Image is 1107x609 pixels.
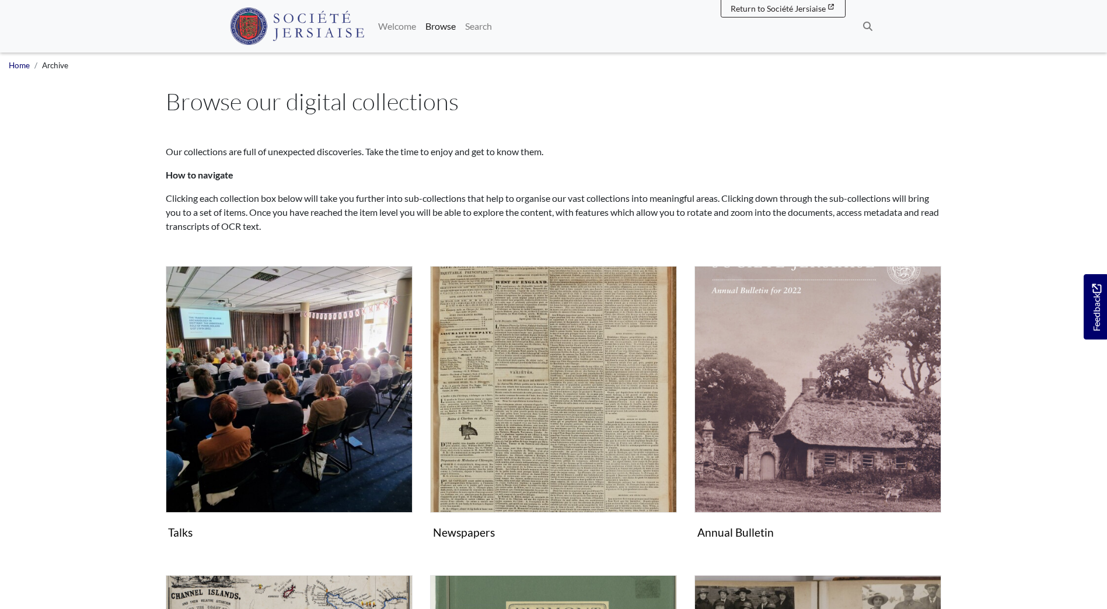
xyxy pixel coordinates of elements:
img: Talks [166,266,413,513]
img: Société Jersiaise [230,8,365,45]
div: Subcollection [686,266,950,561]
a: Home [9,61,30,70]
span: Archive [42,61,68,70]
div: Subcollection [157,266,421,561]
a: Talks Talks [166,266,413,544]
p: Clicking each collection box below will take you further into sub-collections that help to organi... [166,191,942,233]
a: Newspapers Newspapers [430,266,677,544]
p: Our collections are full of unexpected discoveries. Take the time to enjoy and get to know them. [166,145,942,159]
img: Newspapers [430,266,677,513]
strong: How to navigate [166,169,233,180]
a: Browse [421,15,460,38]
span: Return to Société Jersiaise [731,3,826,13]
span: Feedback [1089,283,1103,331]
img: Annual Bulletin [694,266,941,513]
div: Subcollection [421,266,686,561]
a: Société Jersiaise logo [230,5,365,48]
a: Welcome [373,15,421,38]
h1: Browse our digital collections [166,87,942,116]
a: Search [460,15,497,38]
a: Would you like to provide feedback? [1084,274,1107,339]
a: Annual Bulletin Annual Bulletin [694,266,941,544]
